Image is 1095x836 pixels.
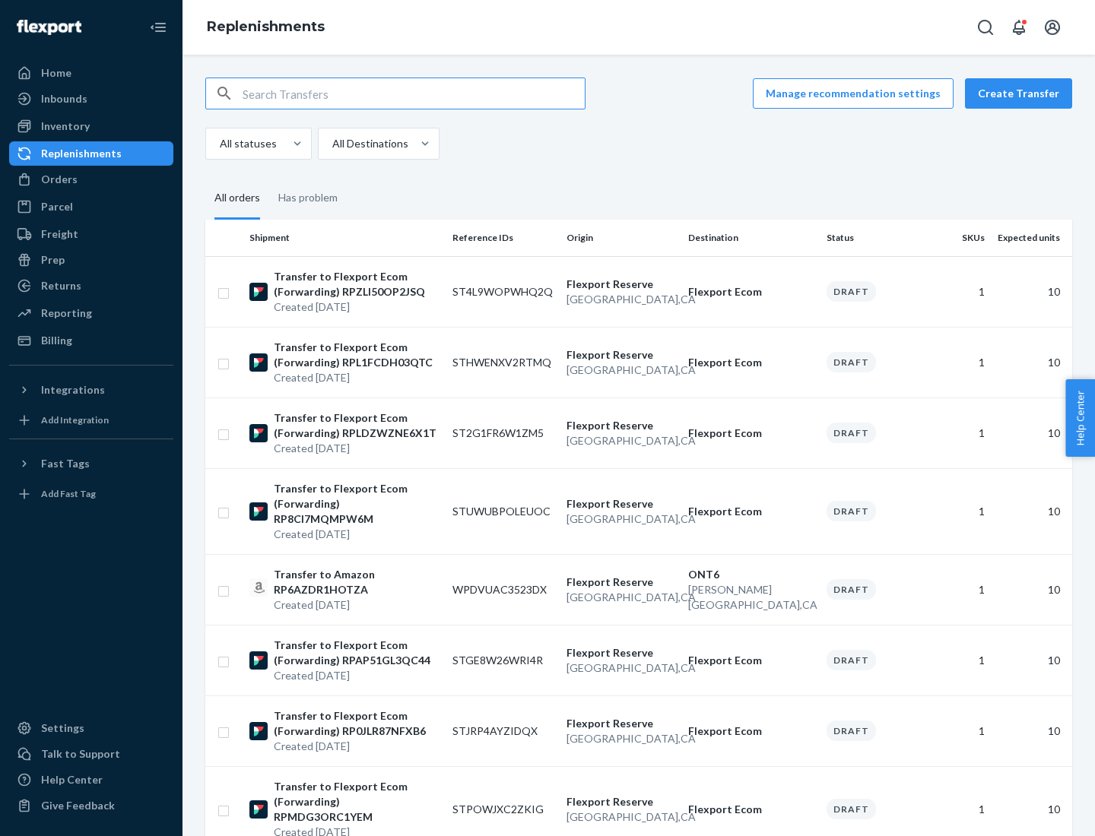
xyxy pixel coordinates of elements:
[682,220,820,256] th: Destination
[934,397,991,468] td: 1
[991,256,1072,327] td: 10
[9,222,173,246] a: Freight
[9,716,173,740] a: Settings
[41,413,109,426] div: Add Integration
[991,695,1072,766] td: 10
[991,220,1072,256] th: Expected units
[9,328,173,353] a: Billing
[41,146,122,161] div: Replenishments
[827,720,876,741] div: Draft
[446,397,560,468] td: ST2G1FR6W1ZM5
[243,220,446,256] th: Shipment
[560,220,682,256] th: Origin
[41,333,72,348] div: Billing
[446,554,560,625] td: WPDVUAC3523DX
[934,468,991,554] td: 1
[970,12,1001,43] button: Open Search Box
[9,141,173,166] a: Replenishments
[688,582,814,613] p: [PERSON_NAME][GEOGRAPHIC_DATA] , CA
[934,220,991,256] th: SKUs
[9,167,173,192] a: Orders
[41,226,78,242] div: Freight
[9,451,173,476] button: Fast Tags
[218,136,220,151] input: All statuses
[274,299,440,315] p: Created [DATE]
[274,481,440,527] p: Transfer to Flexport Ecom (Forwarding) RP8CI7MQMPW6M
[9,482,173,506] a: Add Fast Tag
[41,252,65,268] div: Prep
[1065,379,1095,457] button: Help Center
[820,220,935,256] th: Status
[688,504,814,519] p: Flexport Ecom
[9,742,173,766] a: Talk to Support
[274,597,440,613] p: Created [DATE]
[41,119,90,134] div: Inventory
[9,408,173,432] a: Add Integration
[567,575,676,590] p: Flexport Reserve
[965,78,1072,109] button: Create Transfer
[274,668,440,683] p: Created [DATE]
[567,794,676,809] p: Flexport Reserve
[567,363,676,378] p: [GEOGRAPHIC_DATA] , CA
[41,91,87,106] div: Inbounds
[827,799,876,819] div: Draft
[446,695,560,766] td: STJRP4AYZIDQX
[41,772,103,787] div: Help Center
[41,306,92,321] div: Reporting
[274,527,440,542] p: Created [DATE]
[274,708,440,739] p: Transfer to Flexport Ecom (Forwarding) RP0JLR87NFXB6
[567,496,676,511] p: Flexport Reserve
[207,18,325,35] a: Replenishments
[991,625,1072,695] td: 10
[567,809,676,825] p: [GEOGRAPHIC_DATA] , CA
[688,355,814,370] p: Flexport Ecom
[934,327,991,397] td: 1
[243,78,585,109] input: Search Transfers
[41,278,81,293] div: Returns
[220,136,277,151] div: All statuses
[567,660,676,676] p: [GEOGRAPHIC_DATA] , CA
[274,567,440,597] p: Transfer to Amazon RP6AZDR1HOTZA
[274,410,440,441] p: Transfer to Flexport Ecom (Forwarding) RPLDZWZNE6X1T
[9,114,173,138] a: Inventory
[278,178,338,217] div: Has problem
[567,716,676,731] p: Flexport Reserve
[9,793,173,818] button: Give Feedback
[567,590,676,605] p: [GEOGRAPHIC_DATA] , CA
[274,269,440,299] p: Transfer to Flexport Ecom (Forwarding) RPZLI50OP2JSQ
[934,695,991,766] td: 1
[9,248,173,272] a: Prep
[9,87,173,111] a: Inbounds
[688,802,814,817] p: Flexport Ecom
[446,220,560,256] th: Reference IDs
[567,292,676,307] p: [GEOGRAPHIC_DATA] , CA
[331,136,332,151] input: All Destinations
[991,397,1072,468] td: 10
[934,625,991,695] td: 1
[446,256,560,327] td: ST4L9WOPWHQ2Q
[41,720,84,736] div: Settings
[567,645,676,660] p: Flexport Reserve
[274,441,440,456] p: Created [DATE]
[567,418,676,433] p: Flexport Reserve
[41,199,73,214] div: Parcel
[195,5,337,49] ol: breadcrumbs
[41,172,78,187] div: Orders
[9,768,173,792] a: Help Center
[446,468,560,554] td: STUWUBPOLEUOC
[9,61,173,85] a: Home
[567,511,676,527] p: [GEOGRAPHIC_DATA] , CA
[214,178,260,220] div: All orders
[991,554,1072,625] td: 10
[827,423,876,443] div: Draft
[1037,12,1068,43] button: Open account menu
[41,487,96,500] div: Add Fast Tag
[41,382,105,397] div: Integrations
[567,731,676,746] p: [GEOGRAPHIC_DATA] , CA
[688,284,814,299] p: Flexport Ecom
[9,301,173,325] a: Reporting
[827,579,876,600] div: Draft
[753,78,954,109] button: Manage recommendation settings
